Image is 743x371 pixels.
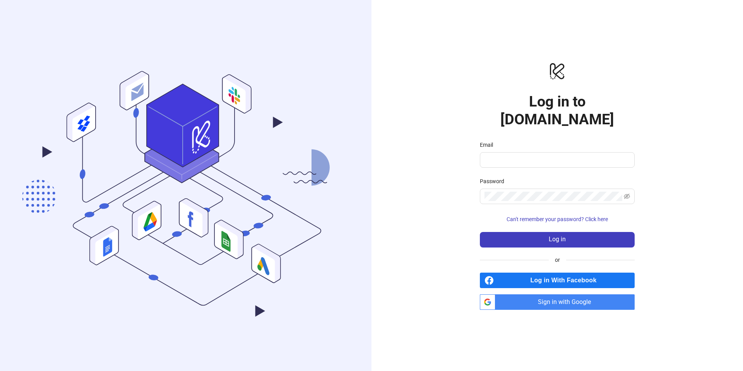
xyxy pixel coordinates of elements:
[480,93,635,128] h1: Log in to [DOMAIN_NAME]
[480,232,635,247] button: Log in
[497,273,635,288] span: Log in With Facebook
[507,216,608,222] span: Can't remember your password? Click here
[480,294,635,310] a: Sign in with Google
[549,236,566,243] span: Log in
[480,213,635,226] button: Can't remember your password? Click here
[498,294,635,310] span: Sign in with Google
[624,193,630,199] span: eye-invisible
[480,216,635,222] a: Can't remember your password? Click here
[480,177,509,185] label: Password
[480,273,635,288] a: Log in With Facebook
[549,256,566,264] span: or
[484,192,622,201] input: Password
[484,155,628,165] input: Email
[480,141,498,149] label: Email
